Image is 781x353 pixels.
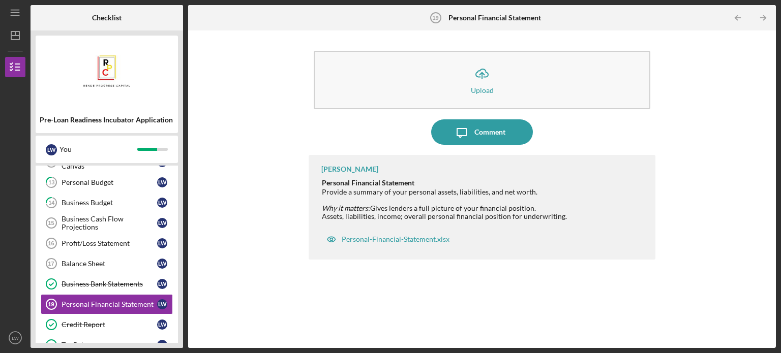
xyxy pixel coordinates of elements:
[62,341,157,349] div: Tax Returns
[157,238,167,248] div: L W
[322,178,414,187] strong: Personal Financial Statement
[48,200,55,206] tspan: 14
[48,179,54,186] tspan: 13
[157,218,167,228] div: L W
[36,41,178,102] img: Product logo
[59,141,137,158] div: You
[5,328,25,348] button: LW
[92,14,122,22] b: Checklist
[321,165,378,173] div: [PERSON_NAME]
[62,320,157,329] div: Credit Report
[322,212,567,220] div: Assets, liabilities, income; overall personal financial position for underwriting.
[314,51,650,109] button: Upload
[322,204,370,212] em: Why it matters:
[471,86,494,94] div: Upload
[474,119,505,145] div: Comment
[448,14,541,22] b: Personal Financial Statement
[41,213,173,233] a: 15Business Cash Flow ProjectionsLW
[41,253,173,274] a: 17Balance SheetLW
[157,299,167,309] div: L W
[48,301,54,307] tspan: 19
[157,259,167,269] div: L W
[432,15,438,21] tspan: 19
[41,274,173,294] a: Business Bank StatementsLW
[62,260,157,268] div: Balance Sheet
[321,229,455,249] button: Personal-Financial-Statement.xlsx
[62,178,157,186] div: Personal Budget
[48,240,54,246] tspan: 16
[41,172,173,192] a: 13Personal BudgetLW
[157,319,167,330] div: L W
[157,279,167,289] div: L W
[40,116,174,124] div: Pre-Loan Readiness Incubator Application
[46,144,57,155] div: L W
[62,239,157,247] div: Profit/Loss Statement
[62,300,157,308] div: Personal Financial Statement
[62,215,157,231] div: Business Cash Flow Projections
[41,294,173,314] a: 19Personal Financial StatementLW
[322,188,567,196] div: Provide a summary of your personal assets, liabilities, and net worth.
[157,177,167,187] div: L W
[157,198,167,208] div: L W
[12,335,19,341] text: LW
[41,314,173,335] a: Credit ReportLW
[41,192,173,213] a: 14Business BudgetLW
[342,235,449,243] div: Personal-Financial-Statement.xlsx
[48,261,54,267] tspan: 17
[62,280,157,288] div: Business Bank Statements
[322,196,567,212] div: Gives lenders a full picture of your financial position.
[157,340,167,350] div: L W
[41,233,173,253] a: 16Profit/Loss StatementLW
[62,199,157,207] div: Business Budget
[431,119,533,145] button: Comment
[48,220,54,226] tspan: 15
